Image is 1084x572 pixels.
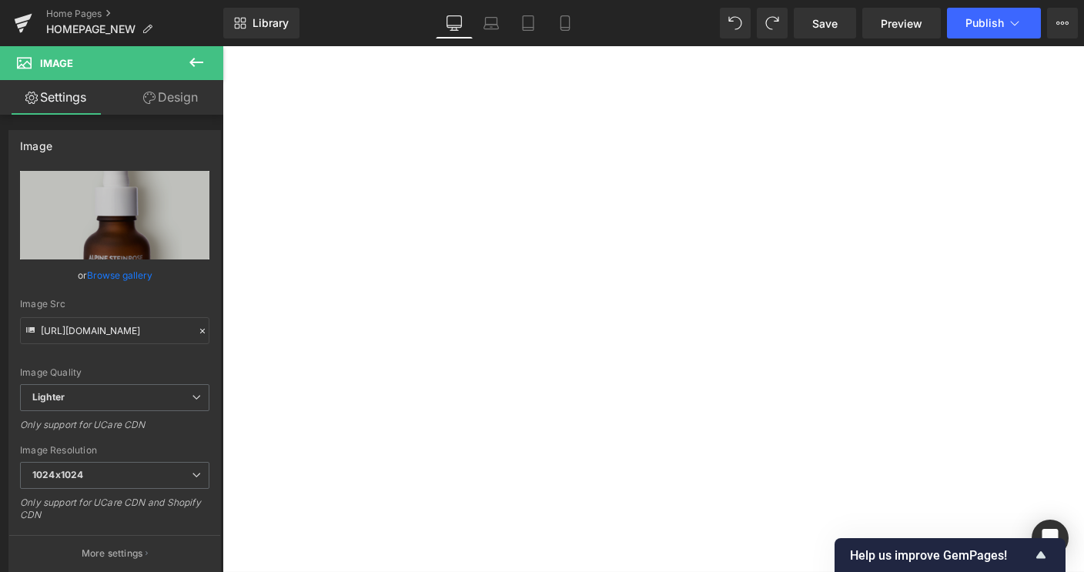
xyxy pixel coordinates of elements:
[9,535,220,571] button: More settings
[46,23,135,35] span: HOMEPAGE_NEW
[1047,8,1078,38] button: More
[253,16,289,30] span: Library
[965,17,1004,29] span: Publish
[32,469,83,480] b: 1024x1024
[20,445,209,456] div: Image Resolution
[223,8,299,38] a: New Library
[46,8,223,20] a: Home Pages
[20,367,209,378] div: Image Quality
[547,8,584,38] a: Mobile
[20,267,209,283] div: or
[82,547,143,560] p: More settings
[20,419,209,441] div: Only support for UCare CDN
[20,299,209,309] div: Image Src
[32,391,65,403] b: Lighter
[510,8,547,38] a: Tablet
[20,497,209,531] div: Only support for UCare CDN and Shopify CDN
[1032,520,1069,557] div: Open Intercom Messenger
[20,131,52,152] div: Image
[757,8,788,38] button: Redo
[720,8,751,38] button: Undo
[40,57,73,69] span: Image
[850,546,1050,564] button: Show survey - Help us improve GemPages!
[812,15,838,32] span: Save
[20,317,209,344] input: Link
[115,80,226,115] a: Design
[436,8,473,38] a: Desktop
[850,548,1032,563] span: Help us improve GemPages!
[87,262,152,289] a: Browse gallery
[473,8,510,38] a: Laptop
[947,8,1041,38] button: Publish
[881,15,922,32] span: Preview
[862,8,941,38] a: Preview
